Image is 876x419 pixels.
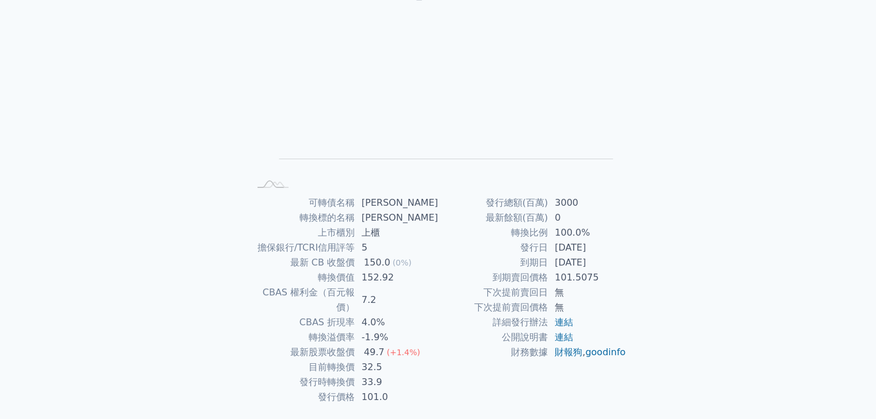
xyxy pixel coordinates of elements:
td: 4.0% [355,315,438,330]
td: [PERSON_NAME] [355,210,438,225]
span: (0%) [393,258,412,267]
a: 連結 [555,317,573,328]
td: 32.5 [355,360,438,375]
td: , [548,345,627,360]
td: 7.2 [355,285,438,315]
a: 財報狗 [555,347,582,358]
td: 下次提前賣回價格 [438,300,548,315]
td: 到期賣回價格 [438,270,548,285]
g: Chart [268,39,613,176]
td: 目前轉換價 [249,360,355,375]
td: 5 [355,240,438,255]
td: 財務數據 [438,345,548,360]
td: 33.9 [355,375,438,390]
td: 下次提前賣回日 [438,285,548,300]
td: 發行時轉換價 [249,375,355,390]
td: 無 [548,300,627,315]
td: 無 [548,285,627,300]
td: 公開說明書 [438,330,548,345]
td: 101.5075 [548,270,627,285]
td: 3000 [548,195,627,210]
td: 到期日 [438,255,548,270]
td: 152.92 [355,270,438,285]
td: 最新 CB 收盤價 [249,255,355,270]
span: (+1.4%) [387,348,420,357]
td: 可轉債名稱 [249,195,355,210]
a: goodinfo [585,347,625,358]
td: 詳細發行辦法 [438,315,548,330]
td: [PERSON_NAME] [355,195,438,210]
td: 最新股票收盤價 [249,345,355,360]
td: [DATE] [548,240,627,255]
td: 100.0% [548,225,627,240]
td: 0 [548,210,627,225]
td: 最新餘額(百萬) [438,210,548,225]
td: 轉換溢價率 [249,330,355,345]
td: 轉換價值 [249,270,355,285]
td: 發行日 [438,240,548,255]
div: 150.0 [362,255,393,270]
div: 49.7 [362,345,387,360]
td: 上櫃 [355,225,438,240]
td: 擔保銀行/TCRI信用評等 [249,240,355,255]
td: 轉換標的名稱 [249,210,355,225]
td: CBAS 權利金（百元報價） [249,285,355,315]
td: 101.0 [355,390,438,405]
td: 發行總額(百萬) [438,195,548,210]
td: [DATE] [548,255,627,270]
td: -1.9% [355,330,438,345]
td: CBAS 折現率 [249,315,355,330]
td: 轉換比例 [438,225,548,240]
td: 發行價格 [249,390,355,405]
a: 連結 [555,332,573,343]
td: 上市櫃別 [249,225,355,240]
